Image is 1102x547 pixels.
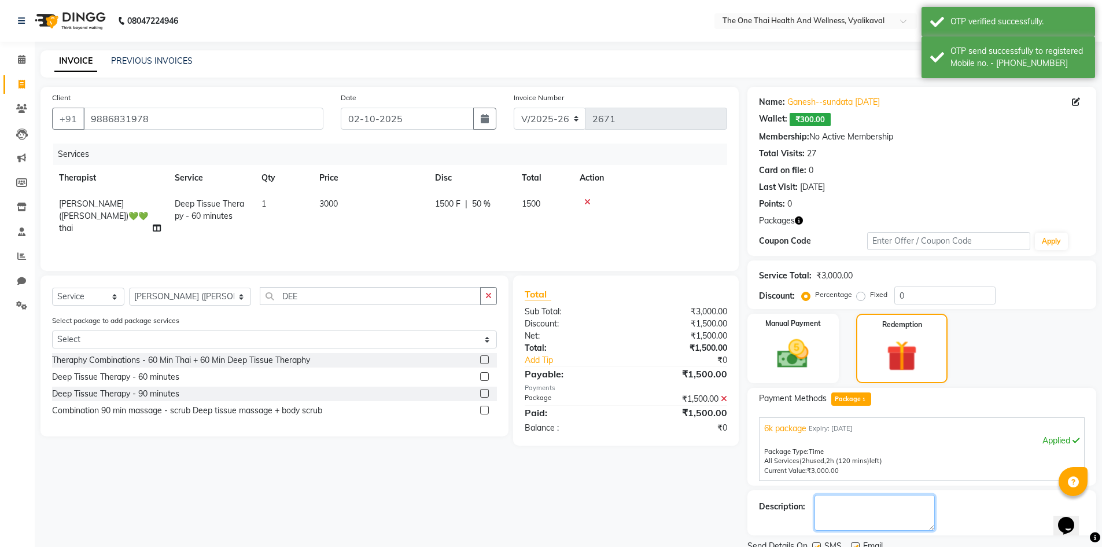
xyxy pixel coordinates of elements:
[626,330,736,342] div: ₹1,500.00
[522,199,540,209] span: 1500
[1035,233,1068,250] button: Apply
[759,148,805,160] div: Total Visits:
[54,51,97,72] a: INVOICE
[759,290,795,302] div: Discount:
[759,164,806,177] div: Card on file:
[815,289,852,300] label: Percentage
[626,422,736,434] div: ₹0
[514,93,564,103] label: Invoice Number
[787,198,792,210] div: 0
[759,181,798,193] div: Last Visit:
[516,306,626,318] div: Sub Total:
[52,93,71,103] label: Client
[465,198,467,210] span: |
[759,270,812,282] div: Service Total:
[764,423,806,435] span: 6k package
[764,467,807,475] span: Current Value:
[759,501,805,513] div: Description:
[787,96,880,108] a: Ganesh--sundata [DATE]
[515,165,573,191] th: Total
[83,108,323,130] input: Search by Name/Mobile/Email/Code
[525,383,727,393] div: Payments
[807,467,839,475] span: ₹3,000.00
[767,336,819,372] img: _cash.svg
[759,198,785,210] div: Points:
[765,318,821,329] label: Manual Payment
[759,131,809,143] div: Membership:
[867,232,1030,250] input: Enter Offer / Coupon Code
[759,235,868,247] div: Coupon Code
[516,367,626,381] div: Payable:
[626,393,736,405] div: ₹1,500.00
[799,457,882,465] span: used, left)
[800,181,825,193] div: [DATE]
[826,457,869,465] span: 2h (120 mins)
[764,457,799,465] span: All Services
[626,318,736,330] div: ₹1,500.00
[1053,501,1090,535] iframe: chat widget
[831,392,871,406] span: Package
[816,270,853,282] div: ₹3,000.00
[428,165,515,191] th: Disc
[260,287,481,305] input: Search or Scan
[870,289,887,300] label: Fixed
[525,288,551,300] span: Total
[341,93,356,103] label: Date
[516,406,626,420] div: Paid:
[861,397,867,403] span: 1
[52,371,179,383] div: Deep Tissue Therapy - 60 minutes
[168,165,255,191] th: Service
[52,108,84,130] button: +91
[312,165,428,191] th: Price
[809,447,824,456] span: Time
[759,113,787,126] div: Wallet:
[319,199,338,209] span: 3000
[53,144,736,165] div: Services
[882,320,922,330] label: Redemption
[626,306,736,318] div: ₹3,000.00
[52,165,168,191] th: Therapist
[809,424,853,434] span: Expiry: [DATE]
[759,392,827,405] span: Payment Methods
[52,354,310,366] div: Theraphy Combinations - 60 Min Thai + 60 Min Deep Tissue Theraphy
[764,447,809,456] span: Package Type:
[644,354,736,366] div: ₹0
[52,388,179,400] div: Deep Tissue Therapy - 90 minutes
[950,45,1086,69] div: OTP send successfully to registered Mobile no. - 919886831978
[261,199,266,209] span: 1
[59,199,148,233] span: [PERSON_NAME] ([PERSON_NAME])💚💚 thai
[516,342,626,354] div: Total:
[30,5,109,37] img: logo
[626,342,736,354] div: ₹1,500.00
[472,198,491,210] span: 50 %
[52,405,322,417] div: Combination 90 min massage - scrub Deep tissue massage + body scrub
[807,148,816,160] div: 27
[799,457,810,465] span: (2h
[626,367,736,381] div: ₹1,500.00
[435,198,460,210] span: 1500 F
[52,315,179,326] label: Select package to add package services
[127,5,178,37] b: 08047224946
[759,96,785,108] div: Name:
[516,422,626,434] div: Balance :
[759,131,1085,143] div: No Active Membership
[950,16,1086,28] div: OTP verified successfully.
[626,406,736,420] div: ₹1,500.00
[759,215,795,227] span: Packages
[764,435,1079,447] div: Applied
[516,354,644,366] a: Add Tip
[516,330,626,342] div: Net:
[516,393,626,405] div: Package
[255,165,312,191] th: Qty
[790,113,831,126] span: ₹300.00
[809,164,813,177] div: 0
[175,199,244,221] span: Deep Tissue Therapy - 60 minutes
[111,56,193,66] a: PREVIOUS INVOICES
[877,337,927,375] img: _gift.svg
[516,318,626,330] div: Discount:
[573,165,727,191] th: Action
